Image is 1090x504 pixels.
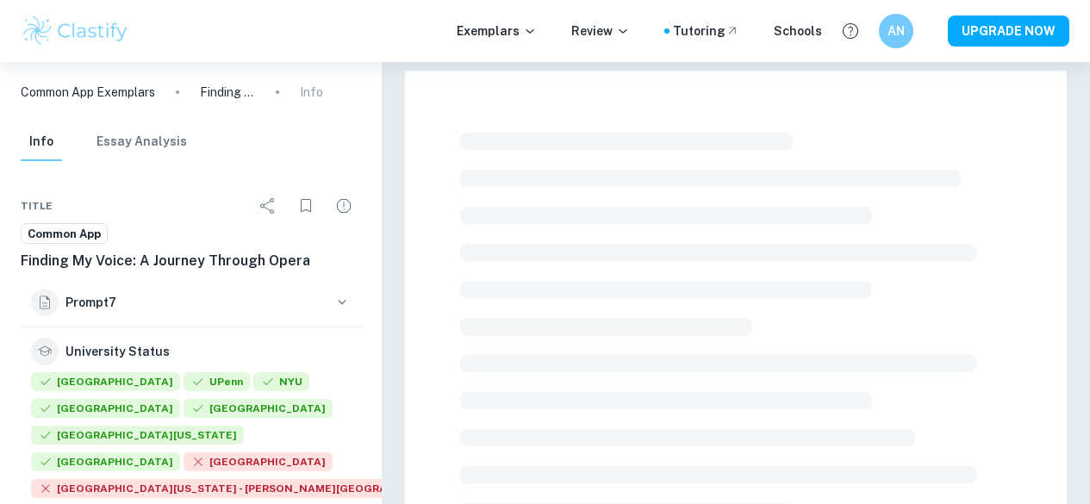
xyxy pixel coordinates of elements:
[253,372,309,391] span: NYU
[457,22,537,40] p: Exemplars
[65,342,170,361] h6: University Status
[65,293,327,312] h6: Prompt 7
[251,189,285,223] div: Share
[836,16,865,46] button: Help and Feedback
[31,372,180,395] div: Accepted: Stanford University
[21,251,361,271] h6: Finding My Voice: A Journey Through Opera
[31,479,459,502] div: Rejected: University of Michigan - Ann Arbor
[887,22,906,40] h6: AN
[21,278,361,327] button: Prompt7
[31,479,459,498] span: [GEOGRAPHIC_DATA][US_STATE] - [PERSON_NAME][GEOGRAPHIC_DATA]
[184,372,250,391] span: UPenn
[97,123,187,161] button: Essay Analysis
[21,223,108,245] a: Common App
[31,399,180,418] span: [GEOGRAPHIC_DATA]
[31,372,180,391] span: [GEOGRAPHIC_DATA]
[21,198,53,214] span: Title
[31,452,180,471] span: [GEOGRAPHIC_DATA]
[774,22,822,40] a: Schools
[300,83,323,102] p: Info
[184,452,333,476] div: Rejected: Princeton University
[184,399,333,418] span: [GEOGRAPHIC_DATA]
[21,83,155,102] a: Common App Exemplars
[184,372,250,395] div: Accepted: University of Pennsylvania
[200,83,255,102] p: Finding My Voice: A Journey Through Opera
[184,399,333,422] div: Accepted: Brown University
[31,426,244,449] div: Accepted: University of Wisconsin - Madison
[948,16,1069,47] button: UPGRADE NOW
[253,372,309,395] div: Accepted: New York University
[327,189,361,223] div: Report issue
[21,123,62,161] button: Info
[31,452,180,476] div: Accepted: Emory University
[184,452,333,471] span: [GEOGRAPHIC_DATA]
[31,399,180,422] div: Accepted: Carnegie Mellon University
[289,189,323,223] div: Bookmark
[879,14,913,48] button: AN
[673,22,739,40] a: Tutoring
[31,426,244,445] span: [GEOGRAPHIC_DATA][US_STATE]
[571,22,630,40] p: Review
[21,14,130,48] img: Clastify logo
[22,226,107,243] span: Common App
